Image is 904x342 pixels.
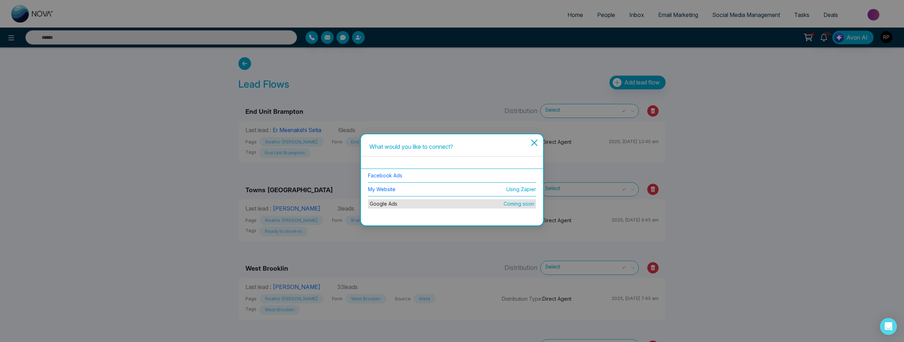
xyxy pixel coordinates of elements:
div: What would you like to connect? [369,143,535,151]
span: close [530,138,539,147]
a: My Website [368,186,395,192]
button: Close [525,134,543,159]
div: Open Intercom Messenger [880,318,897,335]
a: Facebook Ads [368,172,402,178]
span: Using Zapier [506,185,536,193]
